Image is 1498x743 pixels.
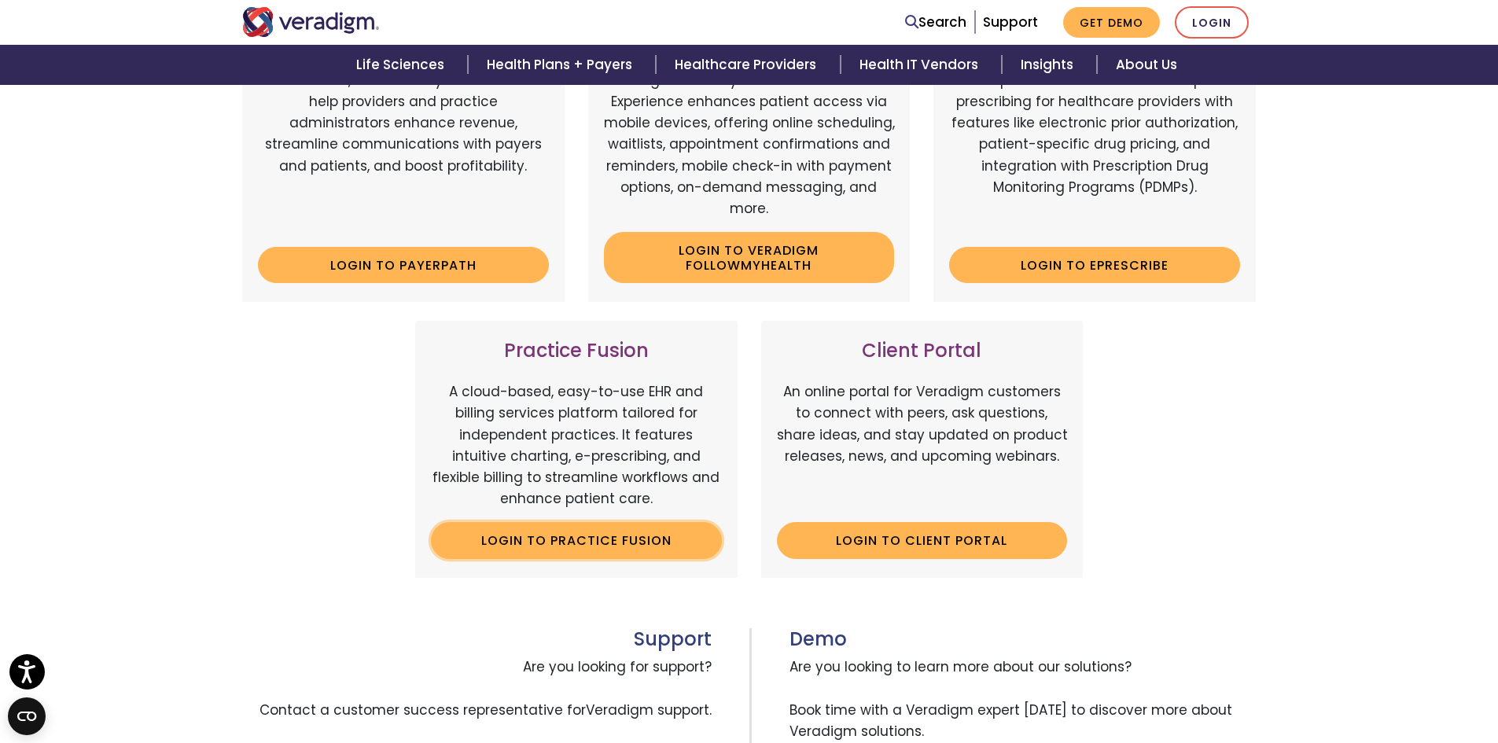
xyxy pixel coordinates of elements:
[949,247,1240,283] a: Login to ePrescribe
[242,7,380,37] img: Veradigm logo
[1063,7,1160,38] a: Get Demo
[949,70,1240,235] p: A comprehensive solution that simplifies prescribing for healthcare providers with features like ...
[604,70,895,219] p: Veradigm FollowMyHealth's Mobile Patient Experience enhances patient access via mobile devices, o...
[431,340,722,362] h3: Practice Fusion
[789,628,1257,651] h3: Demo
[656,45,840,85] a: Healthcare Providers
[1002,45,1097,85] a: Insights
[468,45,656,85] a: Health Plans + Payers
[841,45,1002,85] a: Health IT Vendors
[1097,45,1196,85] a: About Us
[777,381,1068,509] p: An online portal for Veradigm customers to connect with peers, ask questions, share ideas, and st...
[777,340,1068,362] h3: Client Portal
[337,45,468,85] a: Life Sciences
[604,232,895,283] a: Login to Veradigm FollowMyHealth
[1175,6,1249,39] a: Login
[1196,630,1479,724] iframe: Drift Chat Widget
[242,650,712,727] span: Are you looking for support? Contact a customer success representative for
[258,247,549,283] a: Login to Payerpath
[905,12,966,33] a: Search
[8,697,46,735] button: Open CMP widget
[586,701,712,719] span: Veradigm support.
[983,13,1038,31] a: Support
[242,628,712,651] h3: Support
[431,381,722,509] p: A cloud-based, easy-to-use EHR and billing services platform tailored for independent practices. ...
[777,522,1068,558] a: Login to Client Portal
[431,522,722,558] a: Login to Practice Fusion
[258,70,549,235] p: Web-based, user-friendly solutions that help providers and practice administrators enhance revenu...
